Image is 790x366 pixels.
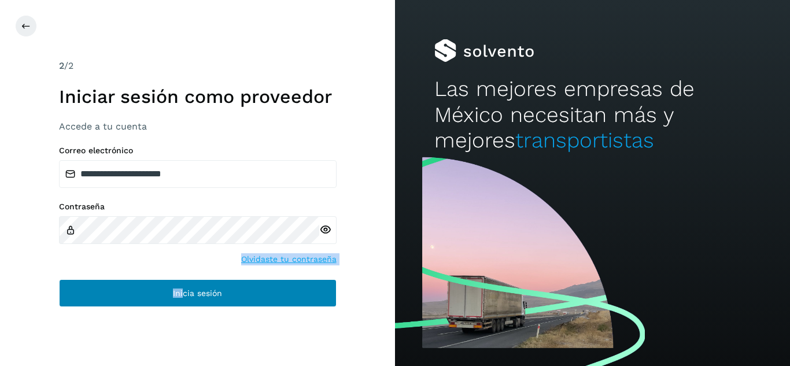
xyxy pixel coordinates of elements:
[173,289,222,297] span: Inicia sesión
[241,253,337,265] a: Olvidaste tu contraseña
[515,128,654,153] span: transportistas
[59,86,337,108] h1: Iniciar sesión como proveedor
[59,60,64,71] span: 2
[434,76,750,153] h2: Las mejores empresas de México necesitan más y mejores
[59,121,337,132] h3: Accede a tu cuenta
[59,279,337,307] button: Inicia sesión
[59,59,337,73] div: /2
[59,202,337,212] label: Contraseña
[59,146,337,156] label: Correo electrónico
